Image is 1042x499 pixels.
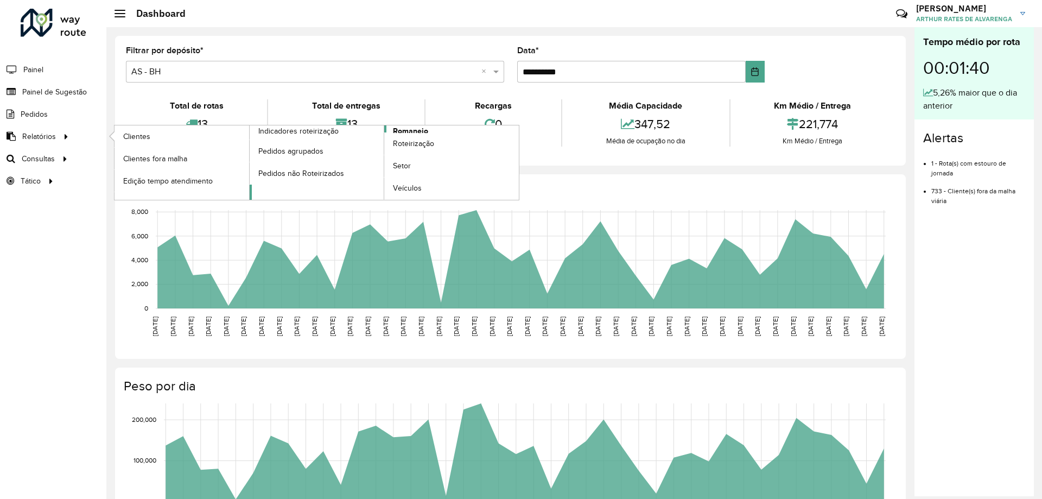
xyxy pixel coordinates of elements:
text: 4,000 [131,256,148,263]
h2: Dashboard [125,8,186,20]
text: [DATE] [276,317,283,336]
text: [DATE] [311,317,318,336]
text: [DATE] [399,317,406,336]
text: [DATE] [506,317,513,336]
span: Roteirização [393,138,434,149]
text: [DATE] [524,317,531,336]
span: Pedidos agrupados [258,146,323,157]
text: [DATE] [293,317,300,336]
text: [DATE] [453,317,460,336]
text: [DATE] [772,317,779,336]
text: [DATE] [701,317,708,336]
span: Clientes [123,131,150,142]
div: 13 [129,112,264,136]
text: [DATE] [559,317,566,336]
label: Filtrar por depósito [126,44,204,57]
text: [DATE] [665,317,672,336]
text: [DATE] [471,317,478,336]
div: 347,52 [565,112,726,136]
span: Painel [23,64,43,75]
span: Pedidos não Roteirizados [258,168,344,179]
li: 1 - Rota(s) com estouro de jornada [931,150,1025,178]
span: Indicadores roteirização [258,125,339,137]
span: Clientes fora malha [123,153,187,165]
text: [DATE] [151,317,158,336]
text: [DATE] [736,317,744,336]
span: Romaneio [393,125,428,137]
text: [DATE] [594,317,601,336]
a: Edição tempo atendimento [115,170,249,192]
text: [DATE] [223,317,230,336]
span: Consultas [22,153,55,165]
span: Tático [21,175,41,187]
text: [DATE] [541,317,548,336]
text: [DATE] [647,317,655,336]
text: 2,000 [131,281,148,288]
button: Choose Date [746,61,765,83]
label: Data [517,44,539,57]
div: 221,774 [733,112,892,136]
h4: Alertas [923,130,1025,146]
text: [DATE] [790,317,797,336]
div: 0 [428,112,558,136]
text: 0 [144,305,148,312]
span: Painel de Sugestão [22,86,87,98]
text: 200,000 [132,416,156,423]
div: Total de rotas [129,99,264,112]
text: 8,000 [131,209,148,216]
text: [DATE] [169,317,176,336]
div: Tempo médio por rota [923,35,1025,49]
text: [DATE] [488,317,495,336]
a: Contato Rápido [890,2,913,26]
text: [DATE] [825,317,832,336]
span: Setor [393,160,411,172]
text: 100,000 [134,457,156,464]
div: Km Médio / Entrega [733,136,892,147]
a: Pedidos agrupados [250,140,384,162]
a: Pedidos não Roteirizados [250,162,384,184]
text: [DATE] [258,317,265,336]
div: 5,26% maior que o dia anterior [923,86,1025,112]
span: Pedidos [21,109,48,120]
text: [DATE] [612,317,619,336]
a: Setor [384,155,519,177]
text: [DATE] [860,317,867,336]
text: [DATE] [240,317,247,336]
text: [DATE] [417,317,424,336]
span: ARTHUR RATES DE ALVARENGA [916,14,1012,24]
text: [DATE] [435,317,442,336]
h4: Peso por dia [124,378,895,394]
text: 6,000 [131,232,148,239]
div: Km Médio / Entrega [733,99,892,112]
a: Veículos [384,178,519,199]
text: [DATE] [329,317,336,336]
text: [DATE] [346,317,353,336]
h3: [PERSON_NAME] [916,3,1012,14]
text: [DATE] [683,317,690,336]
text: [DATE] [382,317,389,336]
span: Relatórios [22,131,56,142]
text: [DATE] [187,317,194,336]
li: 733 - Cliente(s) fora da malha viária [931,178,1025,206]
text: [DATE] [364,317,371,336]
div: Média de ocupação no dia [565,136,726,147]
text: [DATE] [842,317,849,336]
text: [DATE] [878,317,885,336]
div: 00:01:40 [923,49,1025,86]
a: Roteirização [384,133,519,155]
a: Romaneio [250,125,519,200]
text: [DATE] [807,317,814,336]
div: Recargas [428,99,558,112]
text: [DATE] [719,317,726,336]
text: [DATE] [577,317,584,336]
span: Edição tempo atendimento [123,175,213,187]
text: [DATE] [754,317,761,336]
div: 13 [271,112,421,136]
text: [DATE] [205,317,212,336]
div: Média Capacidade [565,99,726,112]
text: [DATE] [630,317,637,336]
span: Clear all [481,65,491,78]
a: Indicadores roteirização [115,125,384,200]
a: Clientes [115,125,249,147]
a: Clientes fora malha [115,148,249,169]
